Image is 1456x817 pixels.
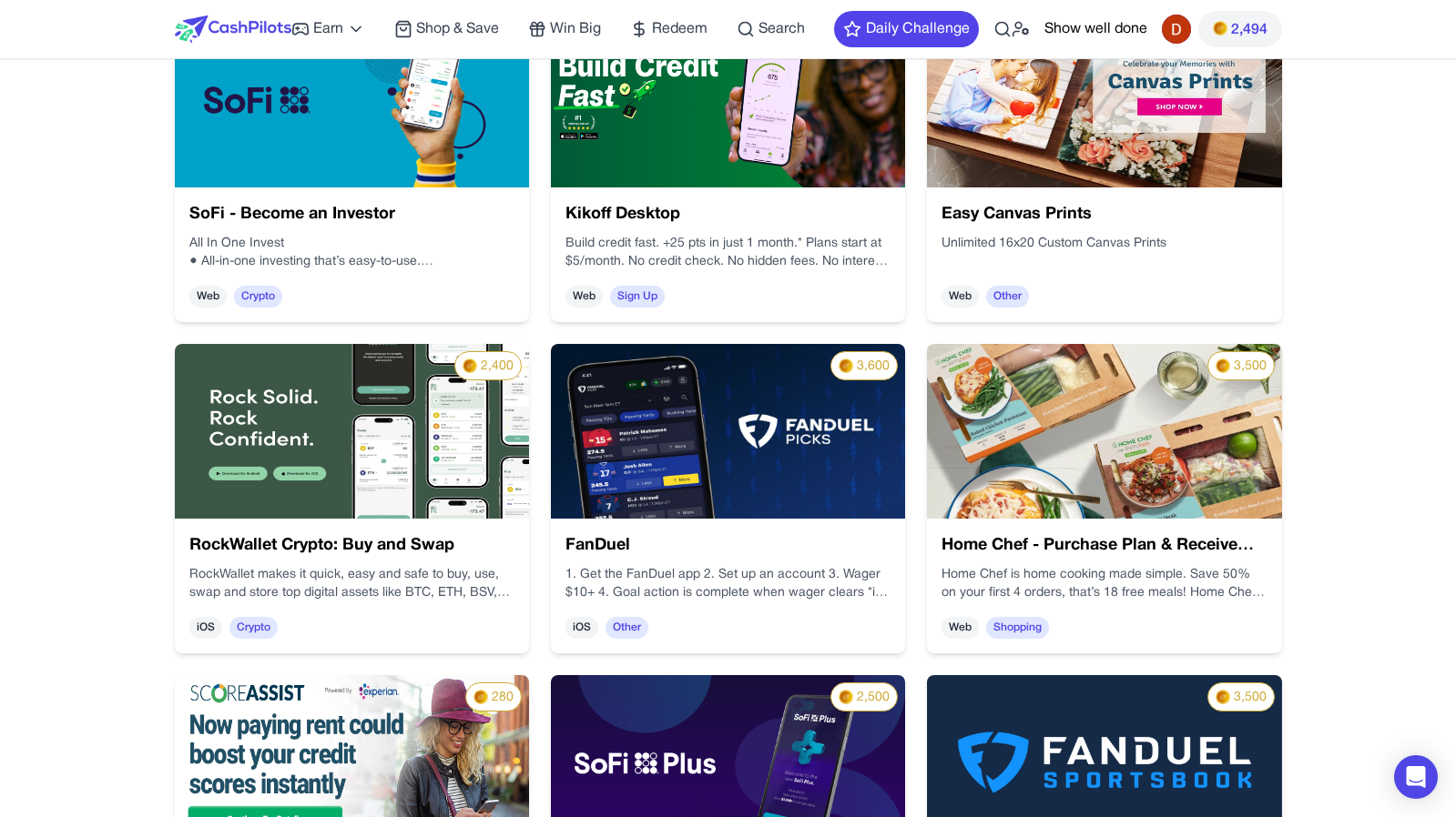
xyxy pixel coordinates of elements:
img: a5f7c08d-c63e-467d-91da-d95e66462576.jpg [175,13,529,187]
span: 2,494 [1231,19,1268,41]
span: 3,500 [1234,689,1267,707]
span: iOS [189,617,222,639]
span: Web [189,286,227,308]
img: a417f78b-bc07-415c-b18c-8872af83af64.png [551,13,905,187]
img: PMs [1216,358,1230,373]
button: PMs2,494 [1198,11,1282,47]
a: Earn [291,18,365,40]
img: PMs [1216,690,1230,704]
a: Shop & Save [394,18,499,40]
p: Home Chef is home cooking made simple. Save 50% on your first 4 orders, that’s 18 free meals! Hom... [942,566,1267,602]
img: CashPilots Logo [175,15,291,43]
span: Crypto [229,617,278,639]
img: 0d08d0a3-ff30-4660-8831-7b03be0afc6b.jpg [551,344,905,519]
span: Shopping [986,617,1049,639]
img: PMs [839,690,853,704]
button: Daily Challenge [834,11,979,47]
img: PMs [1213,21,1227,35]
h3: Easy Canvas Prints [942,202,1267,227]
span: Other [986,286,1029,308]
p: Unlimited 16x20 Custom Canvas Prints [942,235,1267,253]
span: 3,600 [857,358,890,376]
span: Web [565,286,603,308]
span: Other [606,617,648,639]
div: Open Intercom Messenger [1394,755,1438,799]
img: 2b7ec38d-8be5-47bc-a52f-0d595201b635.webp [927,344,1281,519]
h3: Kikoff Desktop [565,202,891,227]
h3: Home Chef - Purchase Plan & Receive Order [942,533,1267,559]
a: Search [737,18,805,40]
span: 2,400 [481,358,514,376]
p: ● All-in-one investing that’s easy-to-use. [189,253,514,271]
img: PMs [839,358,853,373]
span: Shop & Save [416,18,499,40]
a: Win Big [528,18,601,40]
img: PMs [463,358,477,373]
span: Crypto [234,286,282,308]
img: PMs [473,690,488,704]
span: Web [942,286,979,308]
p: 1. Get the FanDuel app 2. Set up an account 3. Wager $10+ 4. Goal action is complete when wager c... [565,566,891,602]
span: Search [759,18,805,40]
img: 2fa5a41b-d4c5-4748-8a65-3d4597edbe53.jpg [175,344,529,519]
span: iOS [565,617,598,639]
h3: SoFi - Become an Investor [189,202,514,227]
span: Sign Up [610,286,665,308]
a: Redeem [630,18,708,40]
span: 280 [492,689,514,707]
h3: RockWallet Crypto: Buy and Swap [189,533,514,559]
p: RockWallet makes it quick, easy and safe to buy, use, swap and store top digital assets like BTC,... [189,566,514,602]
p: Build credit fast. +25 pts in just 1 month.* Plans start at $5/month. No credit check. No hidden ... [565,235,891,271]
span: Web [942,617,979,639]
span: Redeem [652,18,708,40]
span: Win Big [550,18,601,40]
span: 2,500 [857,689,890,707]
p: All In One Invest [189,235,514,253]
span: 3,500 [1234,358,1267,376]
img: e293ba9c-de69-4c82-992d-390811888979.webp [927,13,1281,187]
h3: FanDuel [565,533,891,559]
span: Earn [313,18,343,40]
button: Show well done [1044,18,1147,40]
